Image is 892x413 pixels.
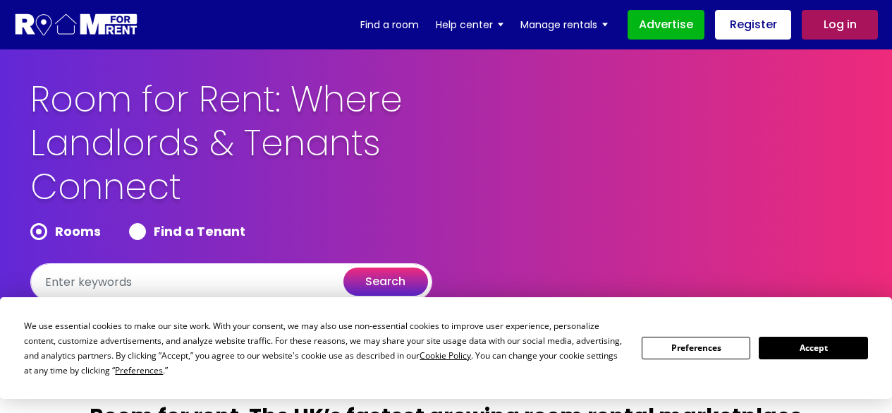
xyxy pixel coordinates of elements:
[420,349,471,361] span: Cookie Policy
[759,337,867,359] button: Accept
[129,223,245,240] label: Find a Tenant
[436,14,503,35] a: Help center
[642,337,750,359] button: Preferences
[520,14,608,35] a: Manage rentals
[360,14,419,35] a: Find a room
[343,268,428,296] button: search
[30,78,503,223] h1: Room for Rent: Where Landlords & Tenants Connect
[802,10,878,40] a: Log in
[30,263,432,301] input: Enter keywords
[715,10,791,40] a: Register
[14,12,139,38] img: Logo for Room for Rent, featuring a welcoming design with a house icon and modern typography
[30,223,101,240] label: Rooms
[115,364,163,376] span: Preferences
[628,10,704,40] a: Advertise
[24,318,625,378] div: We use essential cookies to make our site work. With your consent, we may also use non-essential ...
